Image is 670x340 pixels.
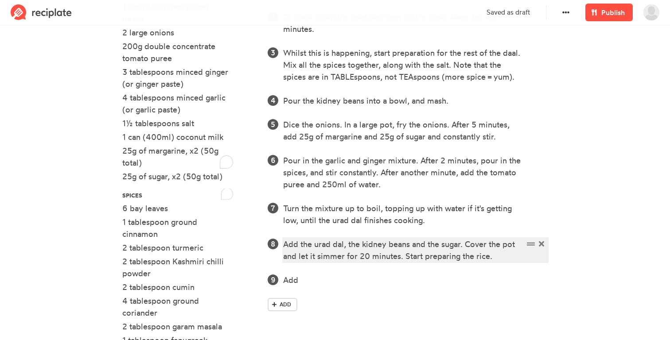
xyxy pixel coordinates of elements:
[122,27,233,39] div: 2 large onions
[283,47,524,83] div: Whilst this is happening, start preparation for the rest of the daal. Mix all the spices together...
[122,255,233,279] div: 2 tablespoon Kashmiri chilli powder
[601,7,625,18] span: Publish
[122,189,233,201] div: To enrich screen reader interactions, please activate Accessibility in Grammarly extension settings
[280,301,291,309] span: Add
[122,216,233,240] div: 1 tablespoon ground cinnamon
[122,40,233,64] div: 200g double concentrate tomato puree
[11,4,72,20] img: Reciplate
[122,117,233,129] div: 1½ tablespoons salt
[283,202,524,226] div: Turn the mixture up to boil, topping up with water if it's getting low, until the urad dal finish...
[122,281,233,293] div: 2 tablespoon cumin
[122,295,233,319] div: 4 tablespoon ground coriander
[122,145,233,169] div: To enrich screen reader interactions, please activate Accessibility in Grammarly extension settings
[283,274,524,286] div: Add
[122,92,233,116] div: 4 tablespoons minced garlic (or garlic paste)
[283,119,524,143] div: Dice the onions. In a large pot, fry the onions. After 5 minutes, add 25g of margarine and 25g of...
[122,242,233,254] div: 2 tablespoon turmeric
[283,95,524,107] div: Pour the kidney beans into a bowl, and mash.
[122,170,233,182] div: 25g of sugar, x2 (50g total)
[122,131,233,143] div: 1 can (400ml) coconut milk
[122,66,233,90] div: 3 tablespoons minced ginger (or ginger paste)
[487,8,530,18] p: Saved as draft
[283,155,524,190] div: Pour in the garlic and ginger mixture. After 2 minutes, pour in the spices, and stir constantly. ...
[122,321,233,332] div: 2 tablespoon garam masala
[537,238,546,250] span: Delete item
[525,238,537,250] span: Drag to reorder
[122,202,233,214] div: 6 bay leaves
[283,238,524,262] div: Add the urad dal, the kidney beans and the sugar. Cover the pot and let it simmer for 20 minutes....
[643,4,659,20] img: User's avatar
